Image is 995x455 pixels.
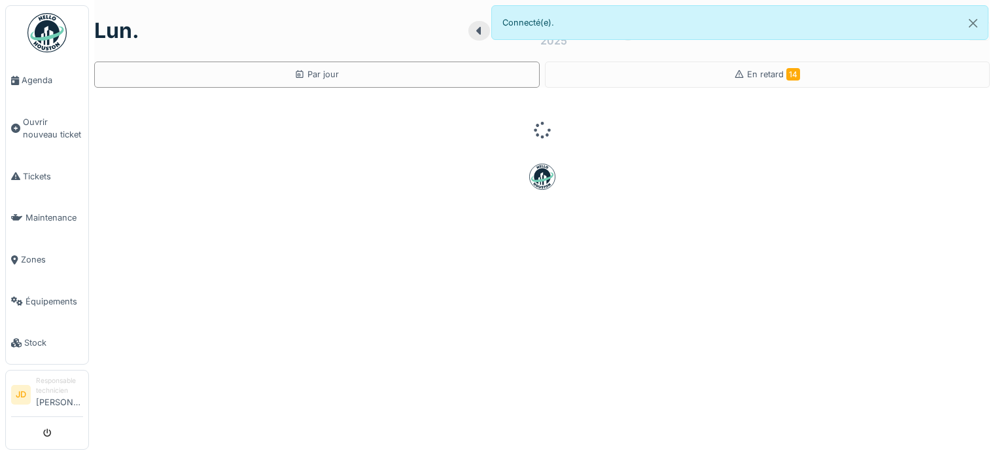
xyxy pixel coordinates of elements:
[540,33,567,48] div: 2025
[26,295,83,308] span: Équipements
[958,6,988,41] button: Close
[23,170,83,183] span: Tickets
[36,376,83,396] div: Responsable technicien
[786,68,800,81] span: 14
[11,376,83,417] a: JD Responsable technicien[PERSON_NAME]
[36,376,83,414] li: [PERSON_NAME]
[6,322,88,364] a: Stock
[747,69,800,79] span: En retard
[6,60,88,101] a: Agenda
[27,13,67,52] img: Badge_color-CXgf-gQk.svg
[26,211,83,224] span: Maintenance
[6,281,88,323] a: Équipements
[6,197,88,239] a: Maintenance
[23,116,83,141] span: Ouvrir nouveau ticket
[24,337,83,349] span: Stock
[22,74,83,86] span: Agenda
[11,385,31,405] li: JD
[294,68,339,81] div: Par jour
[6,239,88,281] a: Zones
[529,164,555,190] img: badge-BVDL4wpA.svg
[94,18,139,43] h1: lun.
[6,101,88,156] a: Ouvrir nouveau ticket
[491,5,989,40] div: Connecté(e).
[21,253,83,266] span: Zones
[6,156,88,198] a: Tickets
